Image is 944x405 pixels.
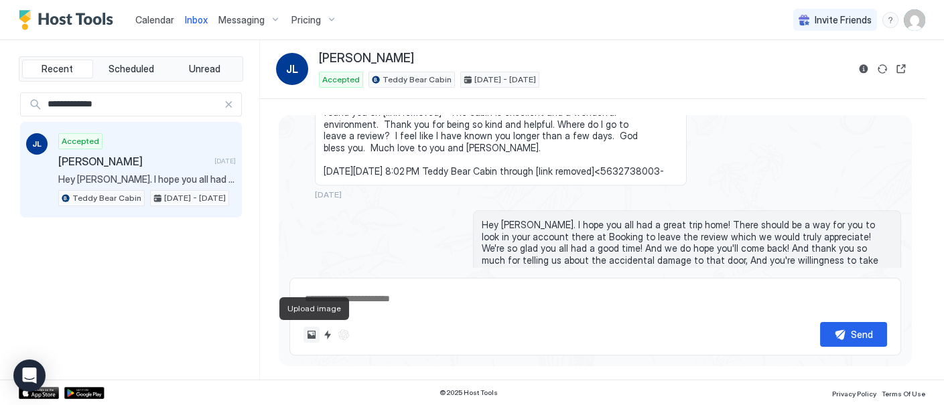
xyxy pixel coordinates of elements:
span: Inbox [185,14,208,25]
button: Upload image [304,327,320,343]
button: Quick reply [320,327,336,343]
span: [PERSON_NAME] [319,51,414,66]
span: Hey [PERSON_NAME]. I hope you all had a great trip home! There should be a way for you to look in... [482,219,892,301]
span: Re: You have a message from [PERSON_NAME] [PERSON_NAME], I want you to know our experience was wo... [324,72,678,177]
span: Teddy Bear Cabin [383,74,452,86]
div: menu [882,12,898,28]
span: JL [286,61,298,77]
span: Teddy Bear Cabin [72,192,141,204]
a: Inbox [185,13,208,27]
div: Open Intercom Messenger [13,359,46,392]
a: Terms Of Use [882,386,925,400]
a: Privacy Policy [832,386,876,400]
button: Scheduled [96,60,167,78]
span: Scheduled [109,63,154,75]
button: Open reservation [893,61,909,77]
span: [DATE] - [DATE] [164,192,226,204]
button: Reservation information [856,61,872,77]
span: Upload image [287,303,341,315]
span: [PERSON_NAME] [58,155,209,168]
span: Terms Of Use [882,390,925,398]
input: Input Field [42,93,224,116]
button: Send [820,322,887,347]
span: © 2025 Host Tools [440,388,498,397]
button: Unread [169,60,240,78]
span: Accepted [62,135,99,147]
div: Send [851,327,873,341]
button: Recent [22,60,93,78]
span: Messaging [218,14,265,26]
span: [DATE] - [DATE] [474,74,536,86]
div: tab-group [19,56,243,82]
a: Host Tools Logo [19,10,119,30]
span: Privacy Policy [832,390,876,398]
a: App Store [19,387,59,399]
span: [DATE] [214,157,236,165]
a: Calendar [135,13,174,27]
span: JL [32,138,42,150]
span: Invite Friends [815,14,872,26]
span: Accepted [322,74,360,86]
div: User profile [904,9,925,31]
button: Sync reservation [874,61,890,77]
span: Unread [189,63,220,75]
span: Hey [PERSON_NAME]. I hope you all had a great trip home! There should be a way for you to look in... [58,173,236,185]
span: Recent [42,63,73,75]
span: Pricing [291,14,321,26]
span: [DATE] [315,189,342,199]
a: Google Play Store [64,387,105,399]
span: Calendar [135,14,174,25]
